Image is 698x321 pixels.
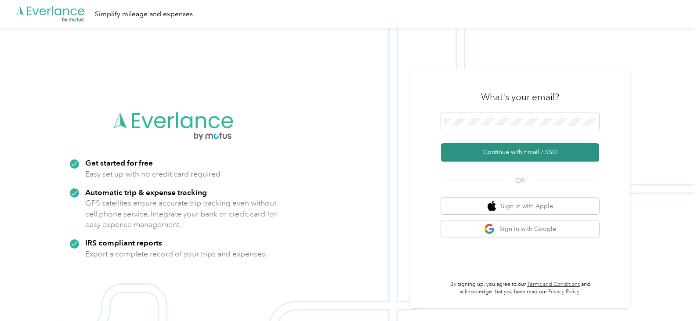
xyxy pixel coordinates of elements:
[85,238,162,247] strong: IRS compliant reports
[441,281,599,296] p: By signing up, you agree to our and acknowledge that you have read our .
[441,143,599,162] button: Continue with Email / SSO
[649,272,698,321] iframe: Everlance-gr Chat Button Frame
[441,220,599,238] button: google logoSign in with Google
[488,201,496,212] img: apple logo
[95,9,193,20] div: Simplify mileage and expenses
[85,198,277,230] p: GPS satellites ensure accurate trip tracking even without cell phone service. Integrate your bank...
[85,158,153,167] strong: Get started for free
[527,281,580,288] a: Terms and Conditions
[85,169,221,180] p: Easy set up with no credit card required
[548,289,579,295] a: Privacy Policy
[85,188,207,197] strong: Automatic trip & expense tracking
[505,176,535,185] span: OR
[441,198,599,215] button: apple logoSign in with Apple
[484,224,495,234] img: google logo
[481,91,559,103] h3: What's your email?
[85,249,267,260] p: Export a complete record of your trips and expenses.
